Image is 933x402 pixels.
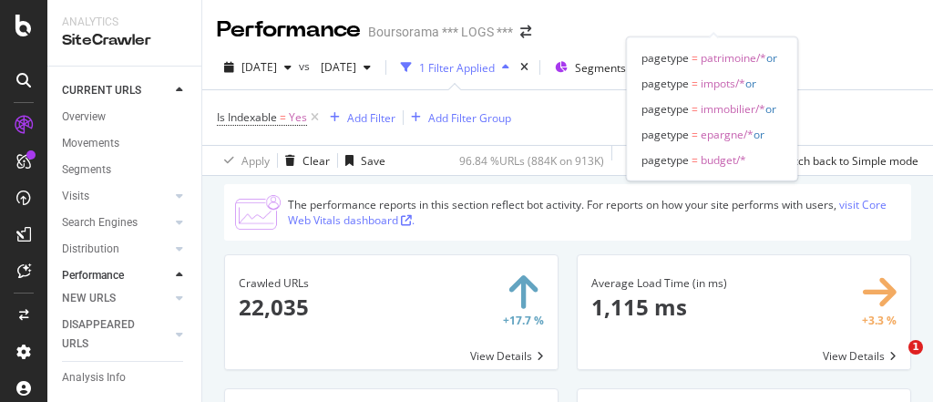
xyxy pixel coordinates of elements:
[289,105,307,130] span: Yes
[313,59,356,75] span: 2025 Jun. 12th
[62,266,124,285] div: Performance
[62,134,189,153] a: Movements
[62,160,111,180] div: Segments
[323,107,395,129] button: Add Filter
[908,340,923,355] span: 1
[62,187,89,206] div: Visits
[217,53,299,82] button: [DATE]
[62,160,189,180] a: Segments
[575,60,672,76] span: Segments selected
[288,197,887,228] a: visit Core Web Vitals dashboard .
[62,213,170,232] a: Search Engines
[701,50,766,66] span: patrimoine/*
[280,109,286,125] span: =
[428,110,511,126] div: Add Filter Group
[641,152,689,168] span: pagetype
[701,101,765,117] span: immobilier/*
[62,30,187,51] div: SiteCrawler
[692,76,698,91] span: =
[517,58,532,77] div: times
[62,15,187,30] div: Analytics
[288,197,900,228] div: The performance reports in this section reflect bot activity. For reports on how your site perfor...
[62,368,189,387] a: Analysis Info
[338,146,385,175] button: Save
[419,60,495,76] div: 1 Filter Applied
[548,53,710,82] button: Segments selected[DATE]
[235,195,281,230] img: CjTTJyXI.png
[62,315,170,354] a: DISAPPEARED URLS
[692,101,698,117] span: =
[302,153,330,169] div: Clear
[62,134,119,153] div: Movements
[62,315,154,354] div: DISAPPEARED URLS
[313,53,378,82] button: [DATE]
[62,213,138,232] div: Search Engines
[241,59,277,75] span: 2025 Aug. 8th
[459,153,604,169] div: 96.84 % URLs ( 884K on 913K )
[217,146,270,175] button: Apply
[217,15,361,46] div: Performance
[777,153,918,169] div: Switch back to Simple mode
[62,266,170,285] a: Performance
[871,340,915,384] iframe: Intercom live chat
[754,127,764,142] span: or
[62,187,170,206] a: Visits
[701,76,745,91] span: impots/*
[361,153,385,169] div: Save
[766,50,777,66] span: or
[641,101,689,117] span: pagetype
[520,26,531,38] div: arrow-right-arrow-left
[770,146,918,175] button: Switch back to Simple mode
[217,109,277,125] span: Is Indexable
[62,240,119,259] div: Distribution
[62,368,126,387] div: Analysis Info
[299,58,313,74] span: vs
[278,146,330,175] button: Clear
[394,53,517,82] button: 1 Filter Applied
[62,81,170,100] a: CURRENT URLS
[62,108,189,127] a: Overview
[62,81,141,100] div: CURRENT URLS
[765,101,776,117] span: or
[62,240,170,259] a: Distribution
[692,50,698,66] span: =
[641,76,689,91] span: pagetype
[701,152,746,168] span: budget/*
[404,107,511,129] button: Add Filter Group
[692,152,698,168] span: =
[62,108,106,127] div: Overview
[62,289,170,308] a: NEW URLS
[692,127,698,142] span: =
[745,76,756,91] span: or
[241,153,270,169] div: Apply
[347,110,395,126] div: Add Filter
[641,127,689,142] span: pagetype
[641,50,689,66] span: pagetype
[701,127,754,142] span: epargne/*
[62,289,116,308] div: NEW URLS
